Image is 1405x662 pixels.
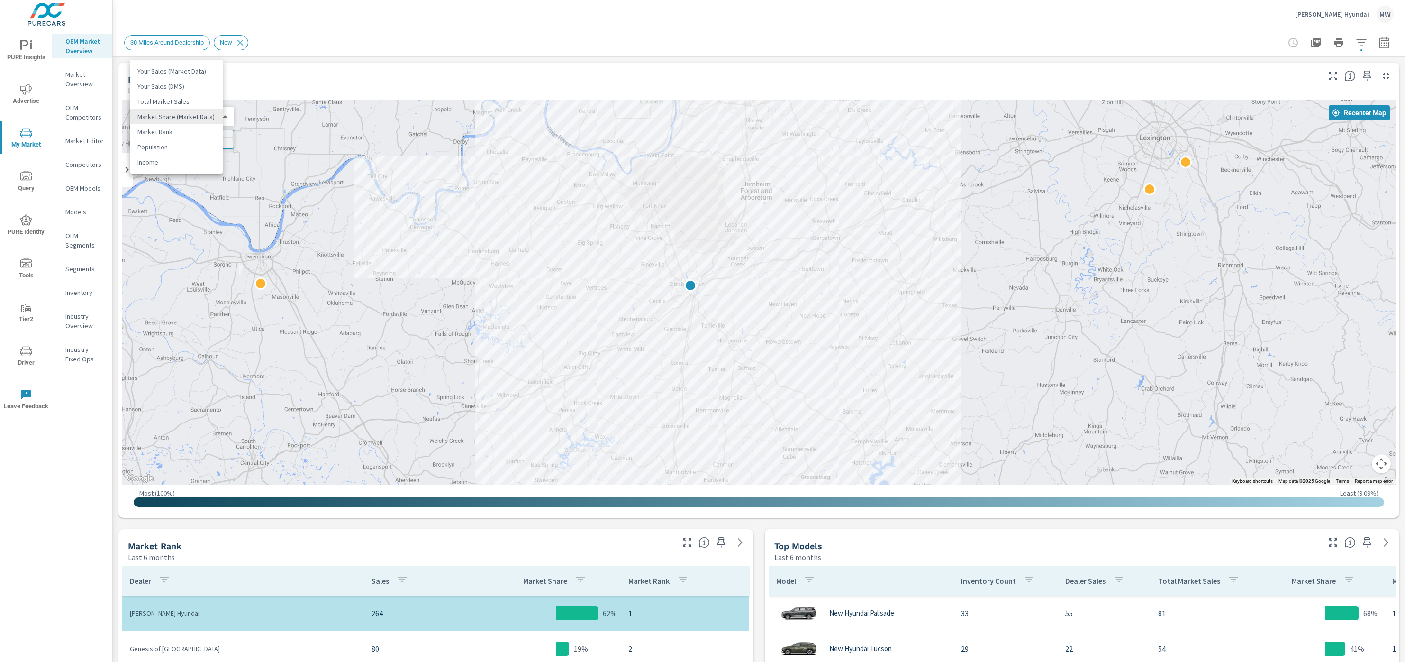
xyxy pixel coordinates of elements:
[130,94,223,109] li: Total Market Sales
[130,155,223,170] li: Income
[130,124,223,139] li: Market Rank
[130,139,223,155] li: Population
[130,64,223,79] li: Your Sales (Market Data)
[130,109,223,124] li: Market Share (Market Data)
[130,79,223,94] li: Your Sales (DMS)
